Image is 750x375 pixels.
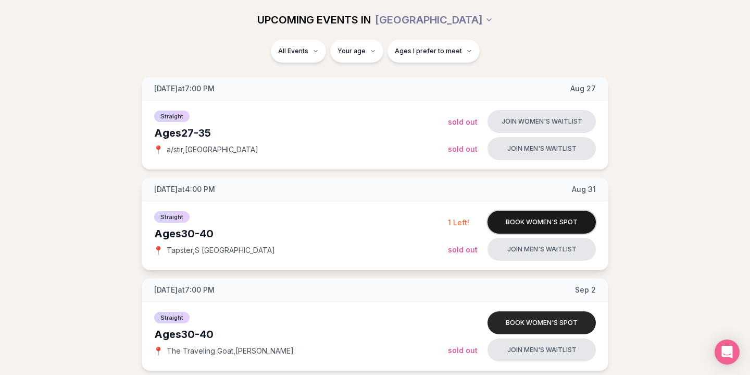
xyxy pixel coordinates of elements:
[448,245,478,254] span: Sold Out
[271,40,326,63] button: All Events
[488,137,596,160] button: Join men's waitlist
[570,83,596,94] span: Aug 27
[154,83,215,94] span: [DATE] at 7:00 PM
[278,47,308,55] span: All Events
[337,47,366,55] span: Your age
[167,346,294,356] span: The Traveling Goat , [PERSON_NAME]
[257,13,371,27] span: UPCOMING EVENTS IN
[154,211,190,223] span: Straight
[154,285,215,295] span: [DATE] at 7:00 PM
[448,346,478,355] span: Sold Out
[488,238,596,261] button: Join men's waitlist
[572,184,596,195] span: Aug 31
[488,338,596,361] button: Join men's waitlist
[448,117,478,126] span: Sold Out
[375,8,493,31] button: [GEOGRAPHIC_DATA]
[154,226,448,241] div: Ages 30-40
[488,110,596,133] button: Join women's waitlist
[154,111,190,122] span: Straight
[167,144,258,155] span: a/stir , [GEOGRAPHIC_DATA]
[154,146,162,154] span: 📍
[154,327,448,342] div: Ages 30-40
[154,312,190,323] span: Straight
[488,211,596,234] button: Book women's spot
[330,40,383,63] button: Your age
[395,47,462,55] span: Ages I prefer to meet
[387,40,480,63] button: Ages I prefer to meet
[715,340,740,365] div: Open Intercom Messenger
[154,126,448,140] div: Ages 27-35
[575,285,596,295] span: Sep 2
[154,246,162,255] span: 📍
[167,245,275,256] span: Tapster , S [GEOGRAPHIC_DATA]
[448,218,469,227] span: 1 Left!
[154,184,215,195] span: [DATE] at 4:00 PM
[488,311,596,334] button: Book women's spot
[448,144,478,153] span: Sold Out
[154,347,162,355] span: 📍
